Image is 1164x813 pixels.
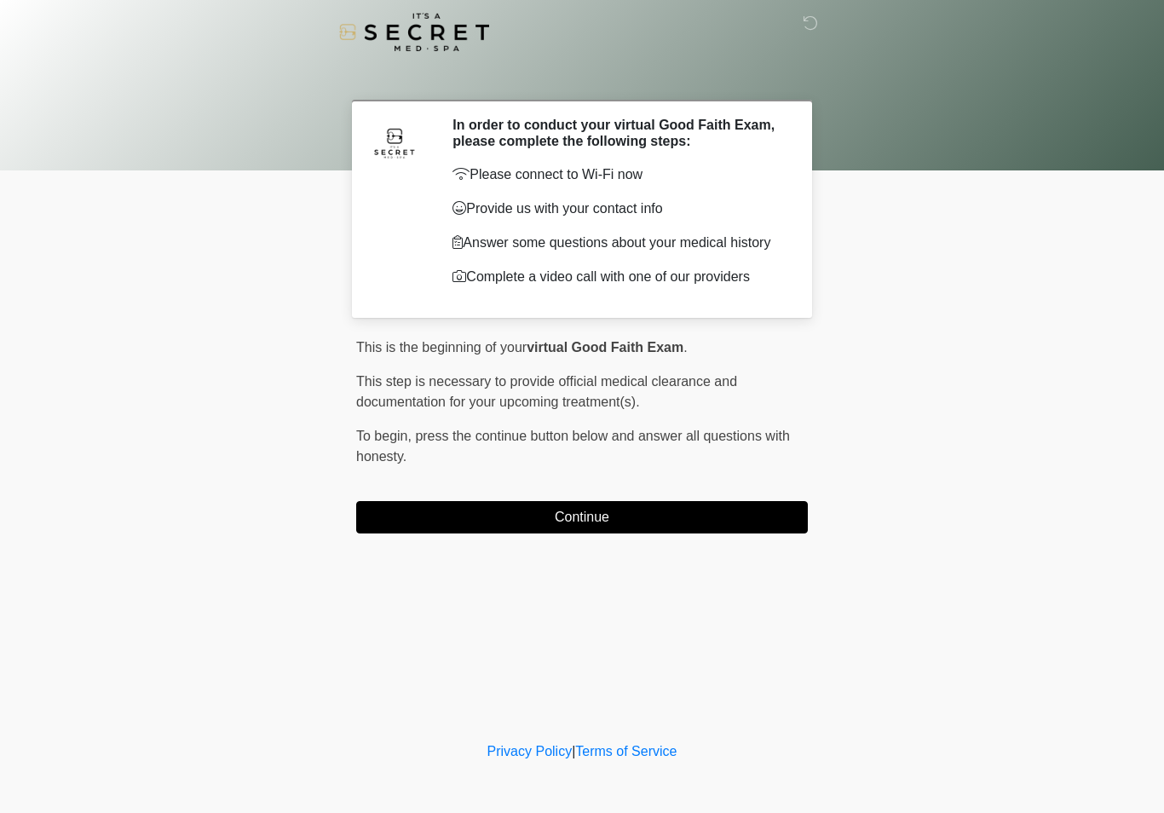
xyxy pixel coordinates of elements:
[572,744,575,758] a: |
[683,340,687,355] span: .
[575,744,677,758] a: Terms of Service
[369,117,420,168] img: Agent Avatar
[356,340,527,355] span: This is the beginning of your
[343,61,821,93] h1: ‎ ‎
[487,744,573,758] a: Privacy Policy
[527,340,683,355] strong: virtual Good Faith Exam
[452,233,782,253] p: Answer some questions about your medical history
[452,267,782,287] p: Complete a video call with one of our providers
[339,13,489,51] img: It's A Secret Med Spa Logo
[452,164,782,185] p: Please connect to Wi-Fi now
[356,374,737,409] span: This step is necessary to provide official medical clearance and documentation for your upcoming ...
[356,429,415,443] span: To begin,
[356,429,790,464] span: press the continue button below and answer all questions with honesty.
[452,199,782,219] p: Provide us with your contact info
[356,501,808,533] button: Continue
[452,117,782,149] h2: In order to conduct your virtual Good Faith Exam, please complete the following steps:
